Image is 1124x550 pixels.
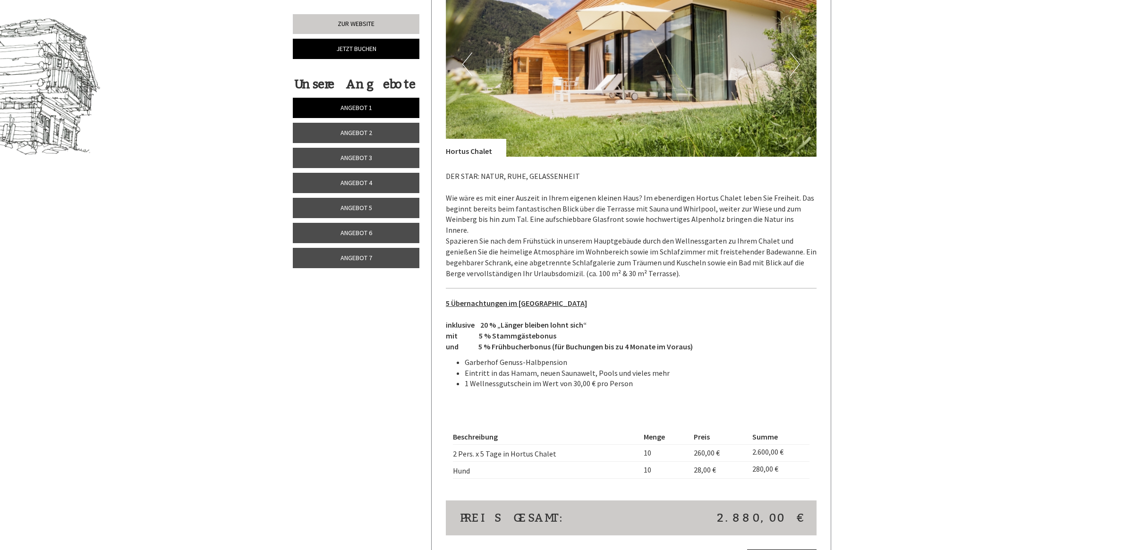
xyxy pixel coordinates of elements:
span: Angebot 5 [341,203,372,212]
span: 2.880,00 € [717,510,802,526]
span: Angebot 4 [341,178,372,187]
a: Jetzt buchen [293,39,419,59]
li: Eintritt in das Hamam, neuen Saunawelt, Pools und vieles mehr [465,368,817,379]
div: Preis gesamt: [453,510,631,526]
strong: inklusive 20 % „Länger bleiben lohnt sich“ mit 5 % Stammgästebonus und 5 % Frühbucherbonus (für B... [446,320,693,351]
th: Preis [690,430,749,444]
span: 260,00 € [694,448,720,457]
div: Hortus Chalet [446,139,506,157]
u: 5 Übernachtungen im [GEOGRAPHIC_DATA] [446,298,587,308]
span: Angebot 7 [341,254,372,262]
span: Angebot 3 [341,153,372,162]
button: Previous [462,52,472,76]
span: 28,00 € [694,465,716,474]
td: 10 [640,461,690,478]
span: Angebot 1 [341,103,372,112]
span: Angebot 6 [341,228,372,237]
li: 1 Wellnessgutschein im Wert von 30,00 € pro Person [465,378,817,389]
span: Angebot 2 [341,128,372,137]
td: 280,00 € [749,461,809,478]
a: Zur Website [293,14,419,34]
li: Garberhof Genuss-Halbpension [465,357,817,368]
td: 2 Pers. x 5 Tage in Hortus Chalet [453,445,640,462]
th: Summe [749,430,809,444]
div: Unsere Angebote [293,76,417,93]
button: Next [790,52,800,76]
th: Menge [640,430,690,444]
td: 2.600,00 € [749,445,809,462]
td: Hund [453,461,640,478]
p: DER STAR: NATUR, RUHE, GELASSENHEIT Wie wäre es mit einer Auszeit in Ihrem eigenen kleinen Haus? ... [446,171,817,279]
td: 10 [640,445,690,462]
th: Beschreibung [453,430,640,444]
